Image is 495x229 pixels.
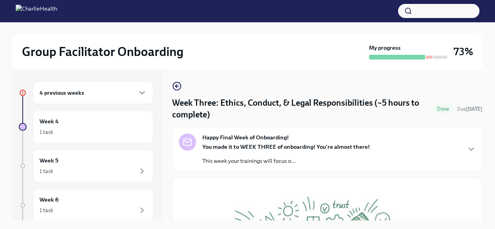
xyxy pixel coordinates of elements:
[454,45,473,59] h3: 73%
[466,106,482,112] strong: [DATE]
[40,88,84,97] h6: 4 previous weeks
[40,206,53,214] div: 1 task
[16,5,57,17] img: CharlieHealth
[40,195,59,204] h6: Week 6
[40,128,53,136] div: 1 task
[202,133,289,141] strong: Happy Final Week of Onboarding!
[202,143,370,150] strong: You made it to WEEK THREE of onboarding! You're almost there!
[19,110,153,143] a: Week 41 task
[40,117,59,126] h6: Week 4
[19,150,153,182] a: Week 51 task
[33,81,153,104] div: 4 previous weeks
[432,106,454,112] span: Done
[40,156,58,165] h6: Week 5
[172,97,429,121] h4: Week Three: Ethics, Conduct, & Legal Responsibilities (~5 hours to complete)
[457,106,482,112] span: Due
[457,105,482,113] span: September 8th, 2025 10:00
[202,157,370,165] p: This week your trainings will focus o...
[22,44,184,60] h2: Group Facilitator Onboarding
[40,167,53,175] div: 1 task
[19,189,153,222] a: Week 61 task
[369,44,401,52] strong: My progress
